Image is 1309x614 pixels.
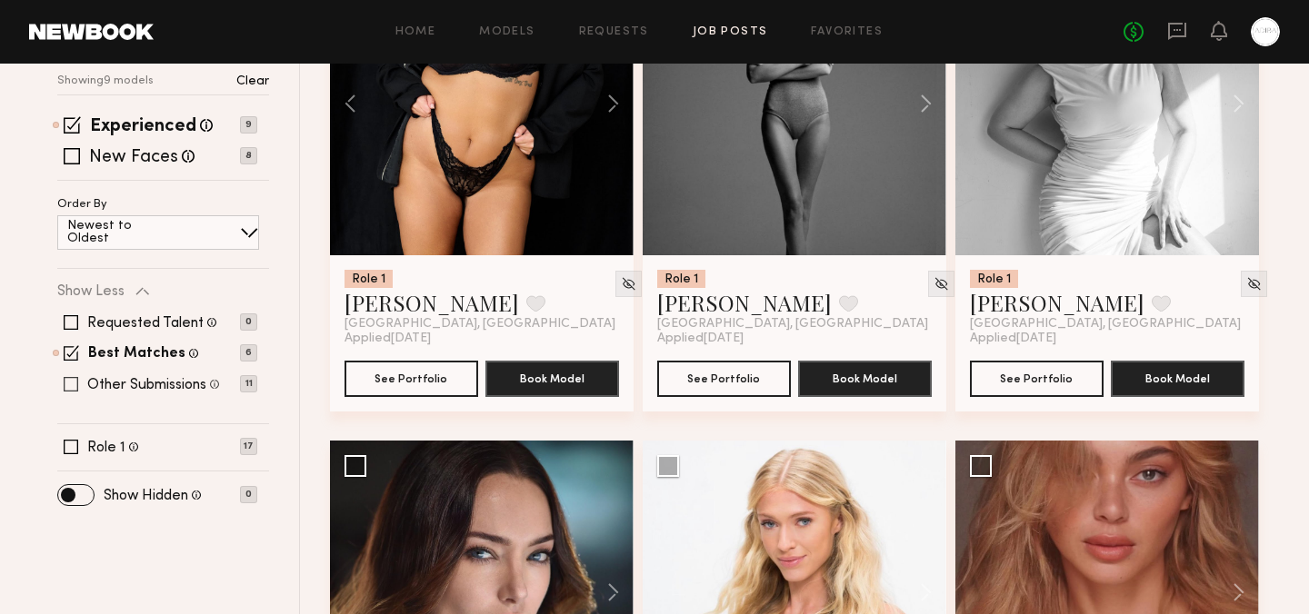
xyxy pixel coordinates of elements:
[88,347,185,361] label: Best Matches
[621,276,636,292] img: Unhide Model
[395,26,436,38] a: Home
[345,361,478,397] button: See Portfolio
[87,316,204,331] label: Requested Talent
[811,26,883,38] a: Favorites
[1111,370,1244,385] a: Book Model
[657,332,932,346] div: Applied [DATE]
[87,441,125,455] label: Role 1
[970,288,1144,317] a: [PERSON_NAME]
[798,370,932,385] a: Book Model
[579,26,649,38] a: Requests
[240,438,257,455] p: 17
[970,361,1104,397] button: See Portfolio
[240,313,257,331] p: 0
[1111,361,1244,397] button: Book Model
[67,220,175,245] p: Newest to Oldest
[57,75,154,87] p: Showing 9 models
[693,26,768,38] a: Job Posts
[345,288,519,317] a: [PERSON_NAME]
[345,270,393,288] div: Role 1
[970,270,1018,288] div: Role 1
[970,317,1241,332] span: [GEOGRAPHIC_DATA], [GEOGRAPHIC_DATA]
[345,332,619,346] div: Applied [DATE]
[240,147,257,164] p: 8
[240,375,257,392] p: 11
[90,118,196,136] label: Experienced
[87,378,206,392] label: Other Submissions
[57,284,125,299] p: Show Less
[970,332,1244,346] div: Applied [DATE]
[57,199,107,211] p: Order By
[479,26,535,38] a: Models
[657,317,928,332] span: [GEOGRAPHIC_DATA], [GEOGRAPHIC_DATA]
[240,344,257,361] p: 6
[89,149,178,167] label: New Faces
[798,361,932,397] button: Book Model
[236,75,269,88] p: Clear
[104,489,188,503] label: Show Hidden
[934,276,949,292] img: Unhide Model
[485,361,619,397] button: Book Model
[345,317,615,332] span: [GEOGRAPHIC_DATA], [GEOGRAPHIC_DATA]
[657,361,791,397] button: See Portfolio
[240,116,257,134] p: 9
[485,370,619,385] a: Book Model
[240,486,257,503] p: 0
[657,270,705,288] div: Role 1
[1246,276,1262,292] img: Unhide Model
[657,288,832,317] a: [PERSON_NAME]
